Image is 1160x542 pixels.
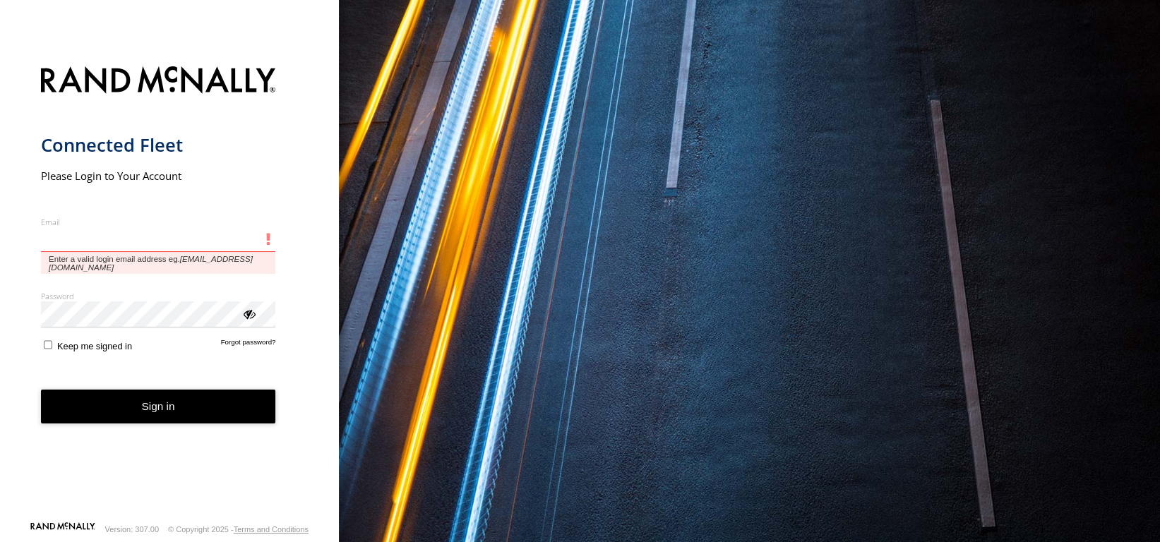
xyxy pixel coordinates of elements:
em: [EMAIL_ADDRESS][DOMAIN_NAME] [49,255,253,272]
button: Sign in [41,390,276,424]
img: Rand McNally [41,64,276,100]
a: Terms and Conditions [234,525,309,534]
label: Password [41,291,276,301]
form: main [41,58,299,521]
div: ViewPassword [241,306,256,320]
div: Version: 307.00 [105,525,159,534]
label: Email [41,217,276,227]
h2: Please Login to Your Account [41,169,276,183]
span: Enter a valid login email address eg. [41,252,276,274]
span: Keep me signed in [57,341,132,351]
input: Keep me signed in [44,340,53,349]
h1: Connected Fleet [41,133,276,157]
a: Forgot password? [221,338,276,351]
a: Visit our Website [30,522,95,536]
div: © Copyright 2025 - [168,525,309,534]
